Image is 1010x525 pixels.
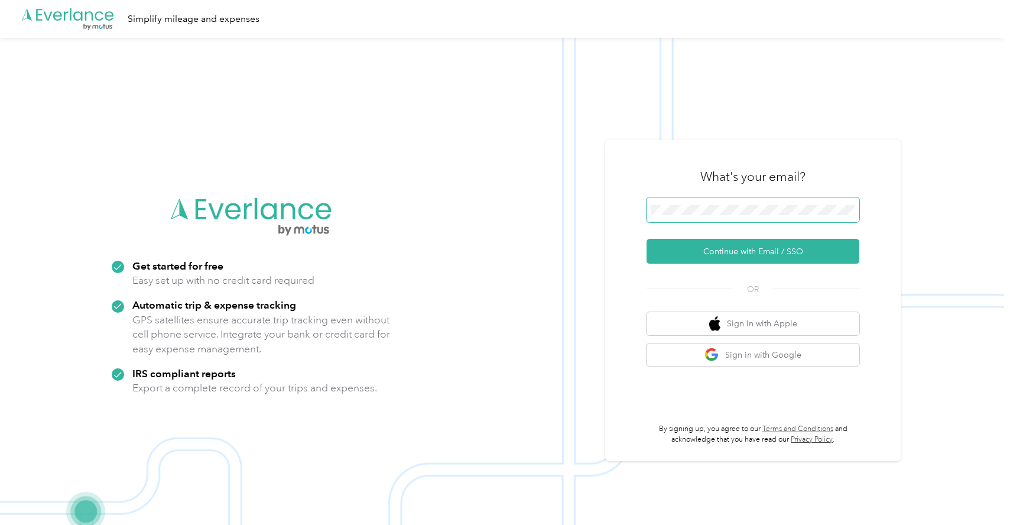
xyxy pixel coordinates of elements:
[709,316,721,331] img: apple logo
[704,348,719,362] img: google logo
[791,435,833,444] a: Privacy Policy
[700,168,806,185] h3: What's your email?
[762,424,833,433] a: Terms and Conditions
[132,273,314,288] p: Easy set up with no credit card required
[647,239,859,264] button: Continue with Email / SSO
[132,313,391,357] p: GPS satellites ensure accurate trip tracking even without cell phone service. Integrate your bank...
[647,312,859,335] button: apple logoSign in with Apple
[132,260,223,272] strong: Get started for free
[647,343,859,367] button: google logoSign in with Google
[132,381,377,396] p: Export a complete record of your trips and expenses.
[647,424,859,445] p: By signing up, you agree to our and acknowledge that you have read our .
[128,12,259,27] div: Simplify mileage and expenses
[732,283,774,296] span: OR
[132,299,296,311] strong: Automatic trip & expense tracking
[132,367,236,380] strong: IRS compliant reports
